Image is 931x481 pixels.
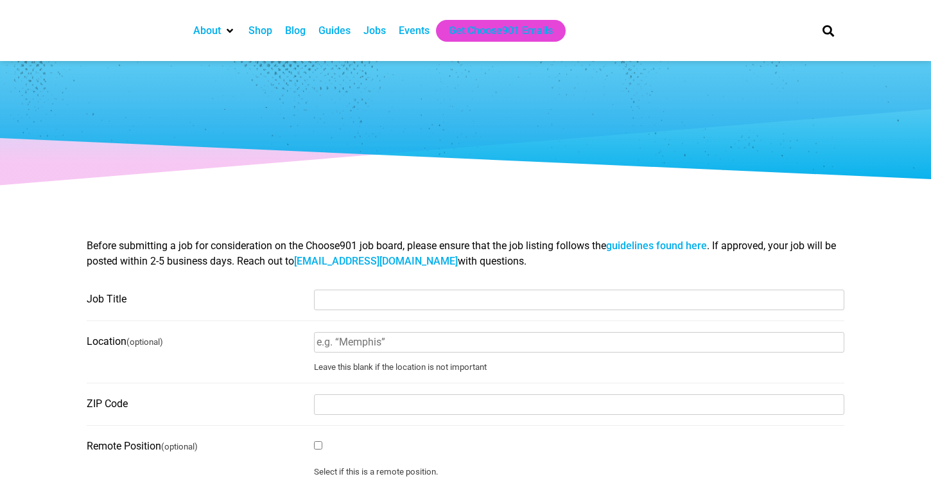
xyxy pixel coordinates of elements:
a: Events [399,23,430,39]
small: Select if this is a remote position. [314,467,844,477]
label: Remote Position [87,436,306,457]
nav: Main nav [187,20,801,42]
div: Search [818,20,839,41]
a: Guides [318,23,351,39]
label: ZIP Code [87,394,306,414]
div: About [187,20,242,42]
a: Jobs [363,23,386,39]
a: Get Choose901 Emails [449,23,553,39]
small: (optional) [161,442,198,451]
span: Before submitting a job for consideration on the Choose901 job board, please ensure that the job ... [87,240,836,267]
small: (optional) [126,337,163,347]
label: Location [87,331,306,353]
label: Job Title [87,289,306,310]
a: About [193,23,221,39]
a: Blog [285,23,306,39]
a: [EMAIL_ADDRESS][DOMAIN_NAME] [294,255,458,267]
a: Shop [248,23,272,39]
a: guidelines found here [606,240,707,252]
input: e.g. “Memphis” [314,332,844,353]
small: Leave this blank if the location is not important [314,362,844,372]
